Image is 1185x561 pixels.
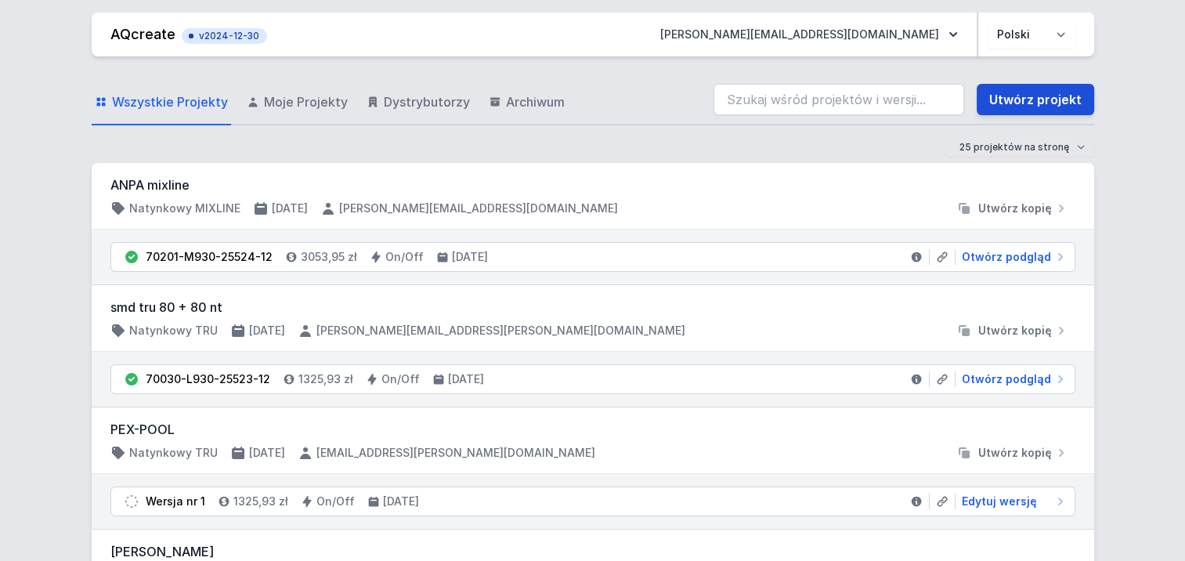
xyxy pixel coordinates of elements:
a: Edytuj wersję [956,494,1068,509]
h4: [PERSON_NAME][EMAIL_ADDRESS][PERSON_NAME][DOMAIN_NAME] [316,323,685,338]
span: Edytuj wersję [962,494,1037,509]
a: Wszystkie Projekty [92,80,231,125]
h4: On/Off [385,249,424,265]
span: Otwórz podgląd [962,371,1051,387]
h4: [DATE] [249,323,285,338]
button: v2024-12-30 [182,25,267,44]
a: Otwórz podgląd [956,371,1068,387]
h4: [DATE] [249,445,285,461]
h3: smd tru 80 + 80 nt [110,298,1075,317]
span: Dystrybutorzy [384,92,470,111]
h3: ANPA mixline [110,176,1075,194]
h4: Natynkowy TRU [129,445,218,461]
h4: 3053,95 zł [301,249,357,265]
h4: [DATE] [272,201,308,216]
a: Moje Projekty [244,80,351,125]
h4: 1325,93 zł [298,371,353,387]
h4: On/Off [316,494,355,509]
h4: Natynkowy TRU [129,323,218,338]
a: Archiwum [486,80,568,125]
div: 70201-M930-25524-12 [146,249,273,265]
div: Wersja nr 1 [146,494,205,509]
h4: [EMAIL_ADDRESS][PERSON_NAME][DOMAIN_NAME] [316,445,595,461]
div: 70030-L930-25523-12 [146,371,270,387]
a: AQcreate [110,26,175,42]
h4: [PERSON_NAME][EMAIL_ADDRESS][DOMAIN_NAME] [339,201,618,216]
h4: [DATE] [383,494,419,509]
span: Utwórz kopię [978,323,1052,338]
span: Archiwum [506,92,565,111]
button: Utwórz kopię [950,323,1075,338]
span: Otwórz podgląd [962,249,1051,265]
h4: Natynkowy MIXLINE [129,201,240,216]
input: Szukaj wśród projektów i wersji... [714,84,964,115]
a: Dystrybutorzy [363,80,473,125]
select: Wybierz język [988,20,1075,49]
h4: 1325,93 zł [233,494,288,509]
a: Otwórz podgląd [956,249,1068,265]
span: v2024-12-30 [190,30,259,42]
span: Utwórz kopię [978,445,1052,461]
button: Utwórz kopię [950,445,1075,461]
span: Moje Projekty [264,92,348,111]
h4: [DATE] [448,371,484,387]
button: Utwórz kopię [950,201,1075,216]
h3: [PERSON_NAME] [110,542,1075,561]
span: Utwórz kopię [978,201,1052,216]
h3: PEX-POOL [110,420,1075,439]
h4: [DATE] [452,249,488,265]
img: draft.svg [124,494,139,509]
span: Wszystkie Projekty [112,92,228,111]
button: [PERSON_NAME][EMAIL_ADDRESS][DOMAIN_NAME] [648,20,970,49]
a: Utwórz projekt [977,84,1094,115]
h4: On/Off [381,371,420,387]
